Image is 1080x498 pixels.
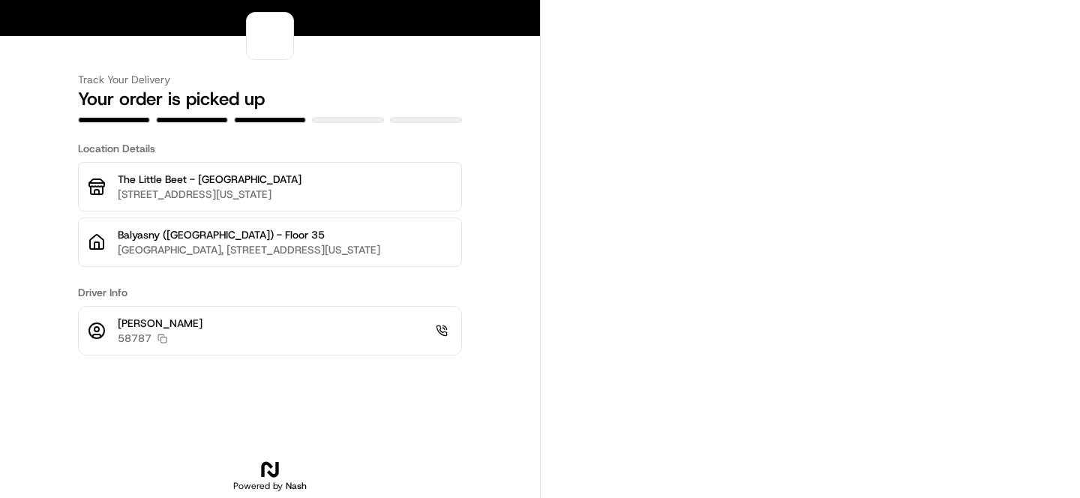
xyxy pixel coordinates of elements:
h2: Your order is picked up [78,87,462,111]
p: The Little Beet - [GEOGRAPHIC_DATA] [118,172,452,187]
span: Nash [286,480,307,492]
p: Balyasny ([GEOGRAPHIC_DATA]) - Floor 35 [118,227,452,242]
h3: Driver Info [78,285,462,300]
p: [PERSON_NAME] [118,316,202,331]
h3: Track Your Delivery [78,72,462,87]
p: [STREET_ADDRESS][US_STATE] [118,187,452,202]
h3: Location Details [78,141,462,156]
p: [GEOGRAPHIC_DATA], [STREET_ADDRESS][US_STATE] [118,242,452,257]
h2: Powered by [233,480,307,492]
p: 58787 [118,331,151,346]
